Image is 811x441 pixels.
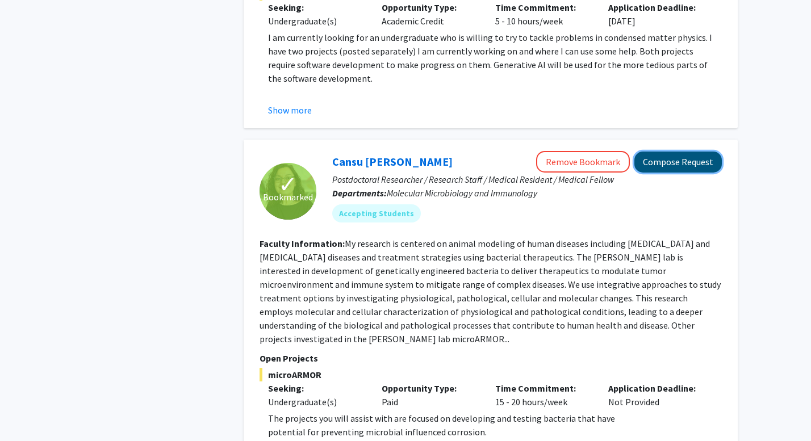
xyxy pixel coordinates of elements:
[268,1,365,14] p: Seeking:
[495,1,592,14] p: Time Commitment:
[332,173,722,186] p: Postdoctoral Researcher / Research Staff / Medical Resident / Medical Fellow
[268,381,365,395] p: Seeking:
[387,187,537,199] span: Molecular Microbiology and Immunology
[382,381,478,395] p: Opportunity Type:
[268,395,365,409] div: Undergraduate(s)
[268,411,722,425] p: The projects you will assist with are focused on developing and testing bacteria that have
[332,204,421,222] mat-chip: Accepting Students
[373,1,487,28] div: Academic Credit
[332,187,387,199] b: Departments:
[260,351,722,365] p: Open Projects
[373,381,487,409] div: Paid
[263,190,313,204] span: Bookmarked
[268,425,722,439] p: potential for preventing microbial influenced corrosion.
[487,381,600,409] div: 15 - 20 hours/week
[608,1,705,14] p: Application Deadline:
[332,154,453,169] a: Cansu [PERSON_NAME]
[536,151,630,173] button: Remove Bookmark
[268,103,312,117] button: Show more
[260,368,722,381] span: microARMOR
[9,390,48,432] iframe: Chat
[268,31,722,85] p: I am currently looking for an undergraduate who is willing to try to tackle problems in condensed...
[634,152,722,173] button: Compose Request to Cansu Agca
[487,1,600,28] div: 5 - 10 hours/week
[600,1,713,28] div: [DATE]
[600,381,713,409] div: Not Provided
[382,1,478,14] p: Opportunity Type:
[260,238,721,345] fg-read-more: My research is centered on animal modeling of human diseases including [MEDICAL_DATA] and [MEDICA...
[278,179,298,190] span: ✓
[260,238,345,249] b: Faculty Information:
[608,381,705,395] p: Application Deadline:
[495,381,592,395] p: Time Commitment:
[268,14,365,28] div: Undergraduate(s)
